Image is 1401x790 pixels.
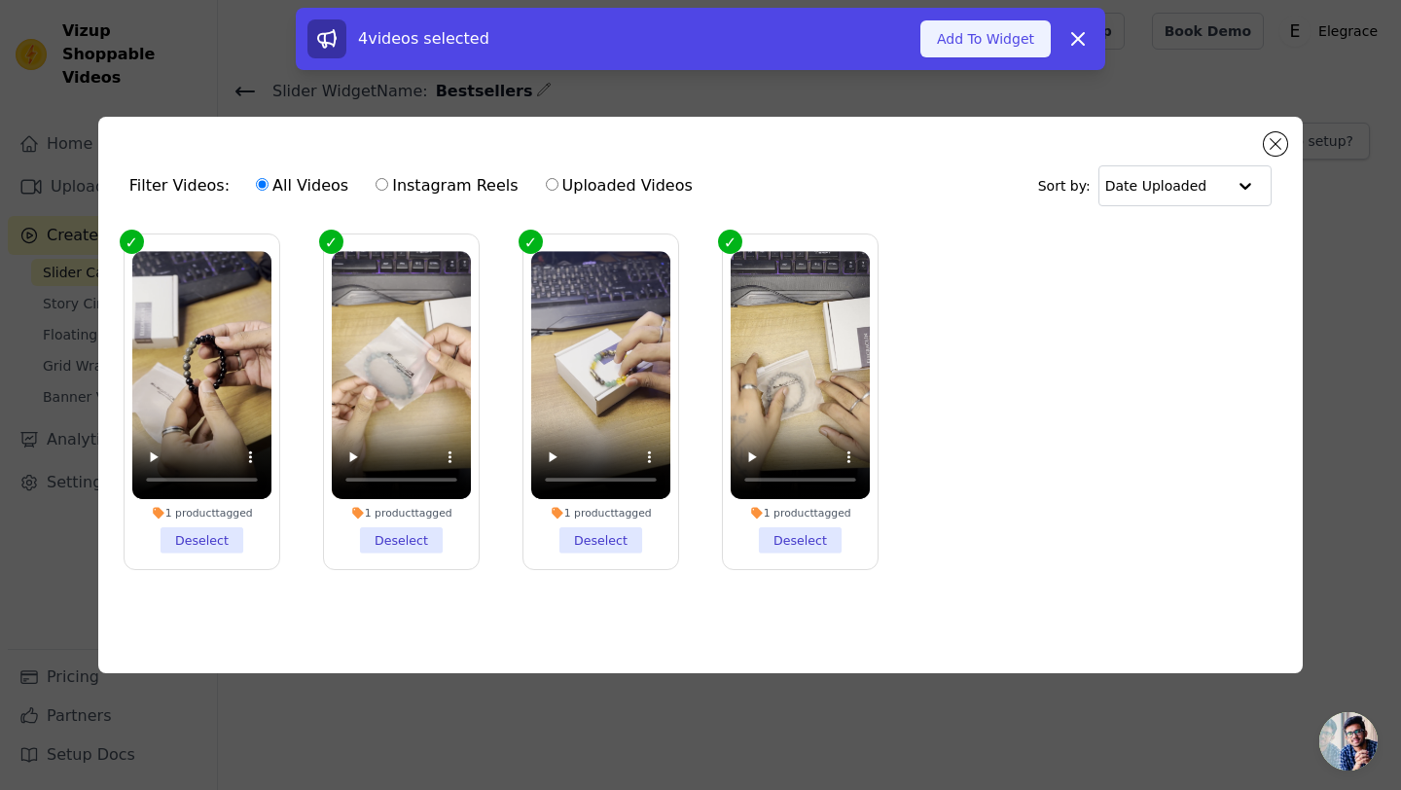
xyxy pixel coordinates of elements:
div: 1 product tagged [531,506,670,520]
div: Sort by: [1038,165,1273,206]
div: 1 product tagged [332,506,471,520]
label: Uploaded Videos [545,173,694,198]
button: Add To Widget [920,20,1051,57]
button: Close modal [1264,132,1287,156]
label: All Videos [255,173,349,198]
span: 4 videos selected [358,29,489,48]
div: 1 product tagged [132,506,271,520]
div: 1 product tagged [731,506,870,520]
a: Open chat [1319,712,1378,771]
div: Filter Videos: [129,163,703,208]
label: Instagram Reels [375,173,519,198]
